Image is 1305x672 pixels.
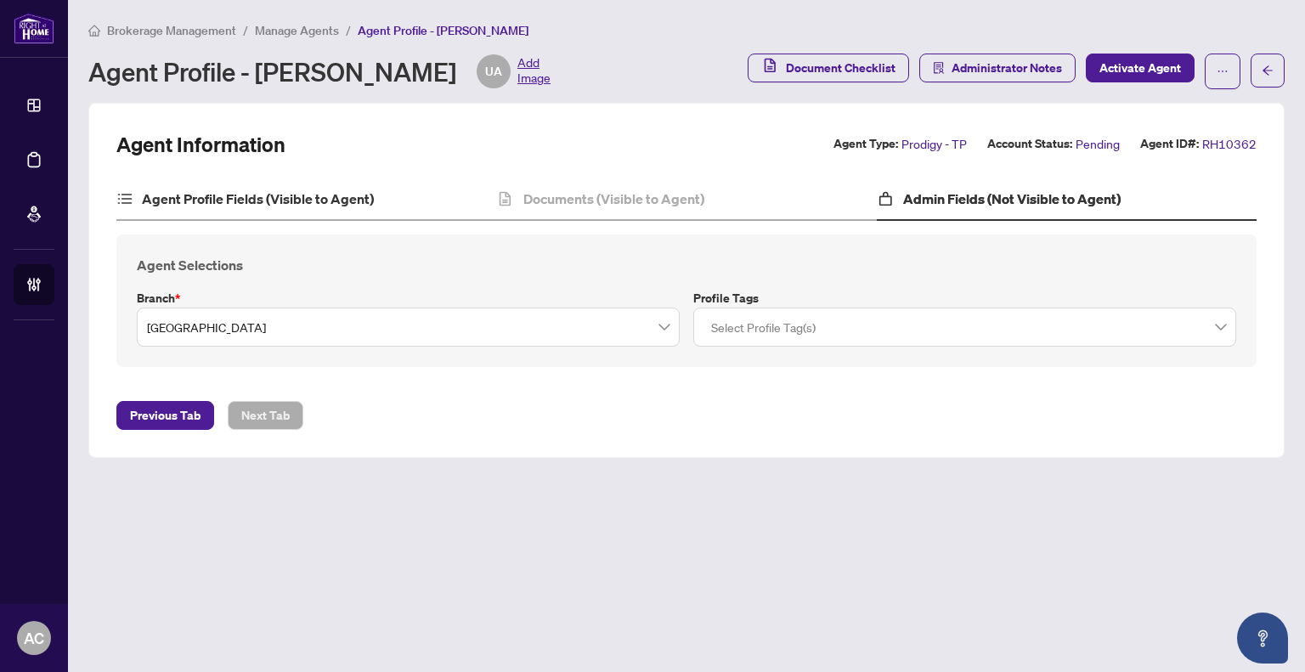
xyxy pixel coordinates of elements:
span: arrow-left [1262,65,1274,76]
span: solution [933,62,945,74]
span: Pending [1076,134,1120,154]
span: Burlington [147,311,669,343]
span: Previous Tab [130,402,201,429]
span: Agent Profile - [PERSON_NAME] [358,23,528,38]
label: Branch [137,289,680,308]
span: Manage Agents [255,23,339,38]
li: / [346,20,351,40]
label: Profile Tags [693,289,1236,308]
img: logo [14,13,54,44]
button: Open asap [1237,613,1288,664]
label: Agent ID#: [1140,134,1199,154]
button: Administrator Notes [919,54,1076,82]
span: Brokerage Management [107,23,236,38]
h4: Agent Profile Fields (Visible to Agent) [142,189,374,209]
span: Add Image [517,54,551,88]
h2: Agent Information [116,131,285,158]
button: Next Tab [228,401,303,430]
span: home [88,25,100,37]
span: ellipsis [1217,65,1229,77]
span: AC [24,626,44,650]
button: Activate Agent [1086,54,1195,82]
h4: Documents (Visible to Agent) [523,189,704,209]
span: Prodigy - TP [901,134,967,154]
div: Agent Profile - [PERSON_NAME] [88,54,551,88]
span: Document Checklist [786,54,895,82]
label: Agent Type: [833,134,898,154]
span: Activate Agent [1099,54,1181,82]
h4: Admin Fields (Not Visible to Agent) [903,189,1121,209]
li: / [243,20,248,40]
h4: Agent Selections [137,255,1236,275]
span: RH10362 [1202,134,1257,154]
span: Administrator Notes [952,54,1062,82]
button: Previous Tab [116,401,214,430]
span: UA [485,62,502,81]
button: Document Checklist [748,54,909,82]
label: Account Status: [987,134,1072,154]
